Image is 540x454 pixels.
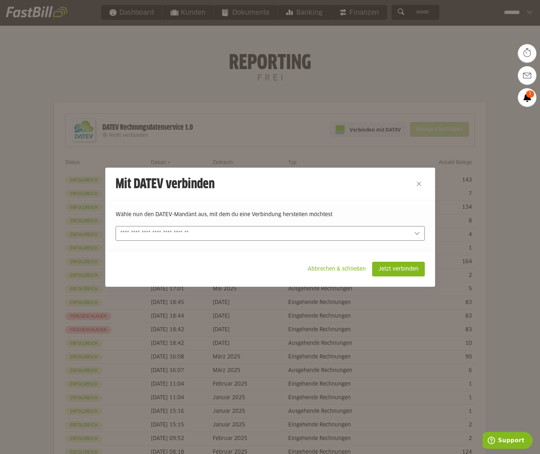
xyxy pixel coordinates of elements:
[372,262,425,276] sl-button: Jetzt verbinden
[526,90,534,98] span: 1
[483,432,533,450] iframe: Öffnet ein Widget, in dem Sie weitere Informationen finden
[518,88,536,107] a: 1
[301,262,372,276] sl-button: Abbrechen & schließen
[116,211,425,219] p: Wähle nun den DATEV-Mandant aus, mit dem du eine Verbindung herstellen möchtest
